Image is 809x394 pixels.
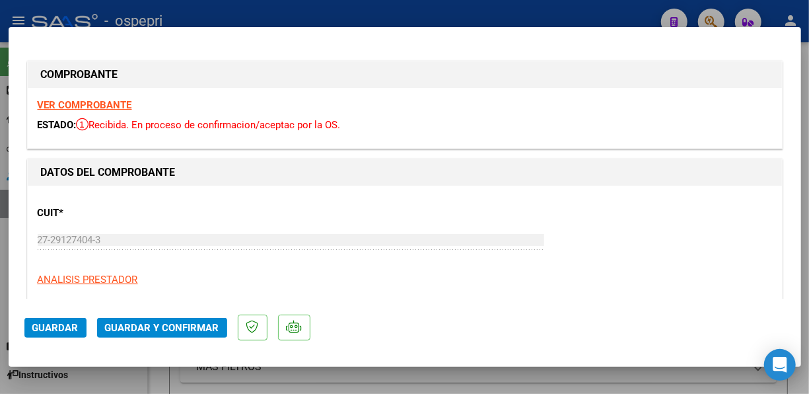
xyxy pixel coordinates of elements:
span: Recibida. En proceso de confirmacion/aceptac por la OS. [77,119,341,131]
span: ESTADO: [38,119,77,131]
span: Guardar y Confirmar [105,322,219,334]
span: Guardar [32,322,79,334]
strong: COMPROBANTE [41,68,118,81]
button: Guardar [24,318,87,338]
button: Guardar y Confirmar [97,318,227,338]
a: VER COMPROBANTE [38,99,132,111]
strong: DATOS DEL COMPROBANTE [41,166,176,178]
span: ANALISIS PRESTADOR [38,274,138,286]
p: [PERSON_NAME] [38,297,772,312]
p: CUIT [38,206,258,221]
div: Open Intercom Messenger [764,349,796,381]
